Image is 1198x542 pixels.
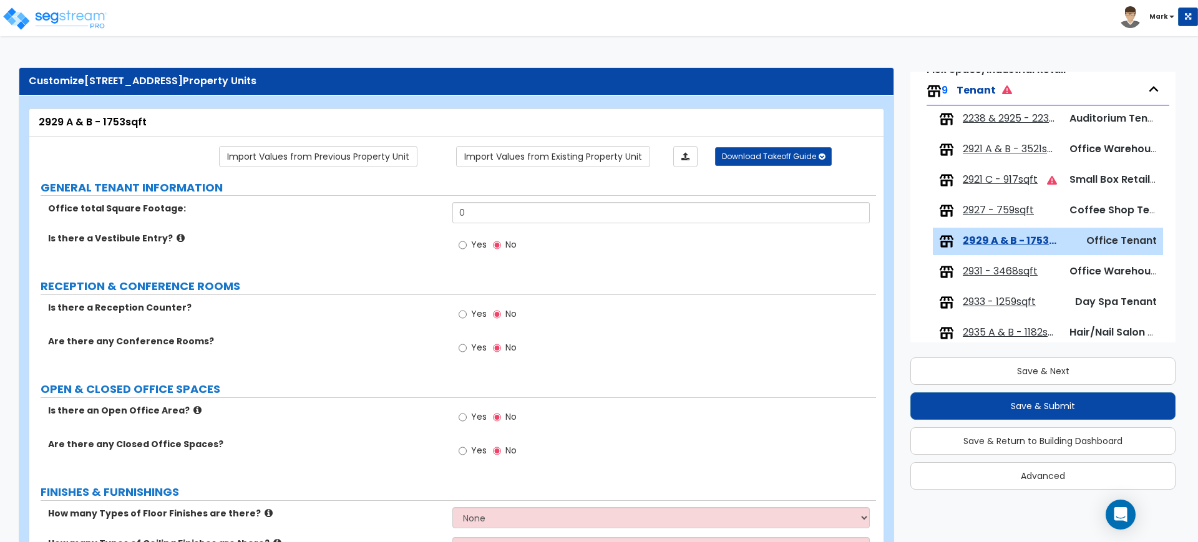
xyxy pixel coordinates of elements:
[963,326,1059,340] span: 2935 A & B - 1182sqft
[963,264,1038,279] span: 2931 - 3468sqft
[939,173,954,188] img: tenants.png
[493,410,501,424] input: No
[41,381,876,397] label: OPEN & CLOSED OFFICE SPACES
[939,112,954,127] img: tenants.png
[193,405,202,415] i: click for more info!
[456,146,650,167] a: Import the dynamic attribute values from existing properties.
[673,146,698,167] a: Import the dynamic attributes value through Excel sheet
[48,335,443,347] label: Are there any Conference Rooms?
[48,507,443,520] label: How many Types of Floor Finishes are there?
[1075,294,1157,309] span: Day Spa Tenant
[505,410,517,423] span: No
[963,173,1038,187] span: 2921 C - 917sqft
[939,203,954,218] img: tenants.png
[459,307,467,321] input: Yes
[1119,6,1141,28] img: avatar.png
[505,341,517,354] span: No
[957,83,1012,97] span: Tenant
[505,444,517,457] span: No
[459,444,467,458] input: Yes
[939,234,954,249] img: tenants.png
[963,112,1059,126] span: 2238 & 2925 - 2238sqft
[1086,233,1157,248] span: Office Tenant
[493,307,501,321] input: No
[963,295,1036,309] span: 2933 - 1259sqft
[48,301,443,314] label: Is there a Reception Counter?
[493,341,501,355] input: No
[910,427,1176,455] button: Save & Return to Building Dashboard
[219,146,417,167] a: Import the dynamic attribute values from previous properties.
[939,142,954,157] img: tenants.png
[1069,172,1189,186] span: Small Box Retail Tenant
[459,341,467,355] input: Yes
[910,462,1176,490] button: Advanced
[41,180,876,196] label: GENERAL TENANT INFORMATION
[29,74,884,89] div: Customize Property Units
[39,115,874,130] div: 2929 A & B - 1753sqft
[910,357,1176,385] button: Save & Next
[715,147,832,166] button: Download Takeoff Guide
[493,238,501,252] input: No
[939,264,954,279] img: tenants.png
[471,307,487,320] span: Yes
[2,6,108,31] img: logo_pro_r.png
[505,238,517,251] span: No
[722,151,816,162] span: Download Takeoff Guide
[493,444,501,458] input: No
[910,392,1176,420] button: Save & Submit
[942,83,948,97] span: 9
[1106,500,1136,530] div: Open Intercom Messenger
[459,410,467,424] input: Yes
[963,203,1034,218] span: 2927 - 759sqft
[41,484,876,500] label: FINISHES & FURNISHINGS
[84,74,183,88] span: [STREET_ADDRESS]
[939,295,954,310] img: tenants.png
[177,233,185,243] i: click for more info!
[927,84,942,99] img: tenants.png
[471,410,487,423] span: Yes
[963,234,1059,248] span: 2929 A & B - 1753sqft
[939,326,954,341] img: tenants.png
[1069,111,1165,125] span: Auditorium Tenant
[471,444,487,457] span: Yes
[48,438,443,450] label: Are there any Closed Office Spaces?
[41,278,876,294] label: RECEPTION & CONFERENCE ROOMS
[1069,203,1173,217] span: Coffee Shop Tenant
[1149,12,1168,21] b: Mark
[48,404,443,417] label: Is there an Open Office Area?
[48,232,443,244] label: Is there a Vestibule Entry?
[927,62,1066,77] small: Flex Space/Industrial Retail
[505,307,517,320] span: No
[1069,325,1184,339] span: Hair/Nail Salon Tenant
[265,508,273,518] i: click for more info!
[471,341,487,354] span: Yes
[471,238,487,251] span: Yes
[459,238,467,252] input: Yes
[48,202,443,215] label: Office total Square Footage:
[963,142,1059,157] span: 2921 A & B - 3521sqft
